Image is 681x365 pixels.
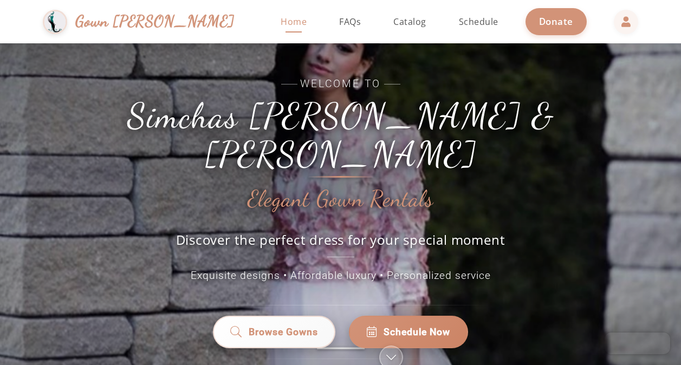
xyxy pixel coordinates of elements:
span: Schedule Now [384,325,450,339]
span: Donate [539,15,573,28]
h1: Simchas [PERSON_NAME] & [PERSON_NAME] [97,97,585,173]
span: FAQs [339,16,361,28]
span: Browse Gowns [249,325,318,339]
p: Exquisite designs • Affordable luxury • Personalized service [97,268,585,284]
span: Schedule [459,16,498,28]
p: Discover the perfect dress for your special moment [165,231,517,257]
a: Gown [PERSON_NAME] [43,7,245,37]
iframe: Chatra live chat [605,333,670,354]
h2: Elegant Gown Rentals [248,187,433,212]
span: Home [281,16,307,28]
span: Gown [PERSON_NAME] [75,10,234,33]
img: Gown Gmach Logo [43,10,67,34]
span: Catalog [393,16,426,28]
span: Welcome to [97,76,585,92]
a: Donate [526,8,587,35]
